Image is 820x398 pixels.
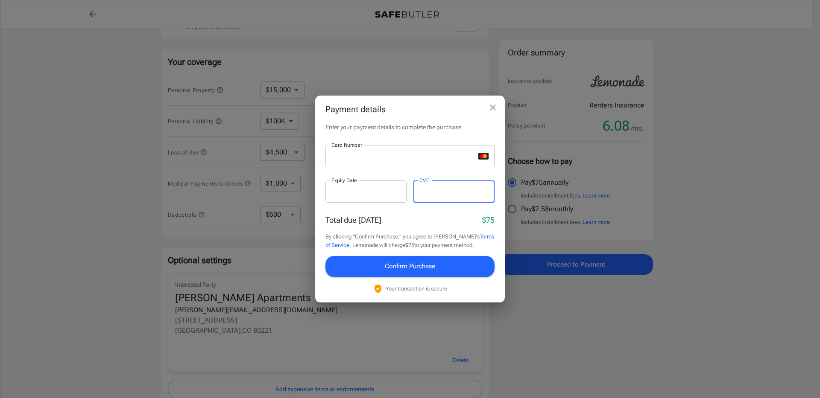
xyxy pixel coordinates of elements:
[325,256,495,276] button: Confirm Purchase
[325,123,495,131] p: Enter your payment details to complete the purchase.
[325,233,494,248] a: Terms of Service
[482,214,495,226] p: $75
[484,99,501,116] button: close
[331,177,357,184] label: Expiry Date
[386,285,447,293] p: Your transaction is secure
[331,152,475,160] iframe: Secure card number input frame
[315,96,505,123] h2: Payment details
[325,214,381,226] p: Total due [DATE]
[385,261,435,272] span: Confirm Purchase
[478,153,489,160] svg: mastercard
[331,188,401,196] iframe: Secure expiration date input frame
[419,177,430,184] label: CVC
[419,188,489,196] iframe: Secure CVC input frame
[325,232,495,249] p: By clicking "Confirm Purchase," you agree to [PERSON_NAME]'s . Lemonade will charge $75 to your p...
[331,141,362,148] label: Card Number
